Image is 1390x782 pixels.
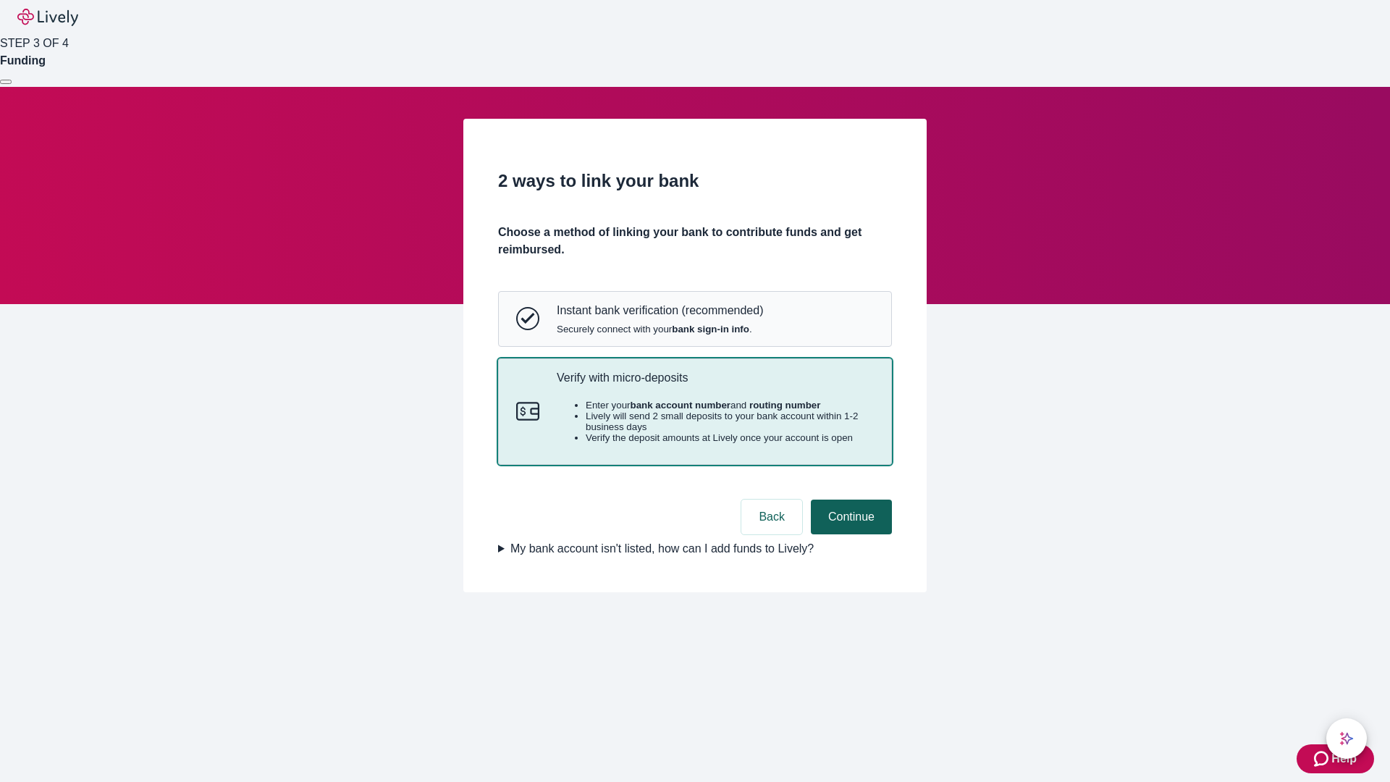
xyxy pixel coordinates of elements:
h4: Choose a method of linking your bank to contribute funds and get reimbursed. [498,224,892,258]
strong: bank account number [631,400,731,411]
li: Verify the deposit amounts at Lively once your account is open [586,432,874,443]
h2: 2 ways to link your bank [498,168,892,194]
li: Lively will send 2 small deposits to your bank account within 1-2 business days [586,411,874,432]
button: Back [741,500,802,534]
button: Zendesk support iconHelp [1297,744,1374,773]
button: Micro-depositsVerify with micro-depositsEnter yourbank account numberand routing numberLively wil... [499,359,891,465]
svg: Zendesk support icon [1314,750,1331,768]
button: Instant bank verificationInstant bank verification (recommended)Securely connect with yourbank si... [499,292,891,345]
summary: My bank account isn't listed, how can I add funds to Lively? [498,540,892,558]
p: Verify with micro-deposits [557,371,874,384]
strong: bank sign-in info [672,324,749,335]
button: Continue [811,500,892,534]
button: chat [1326,718,1367,759]
li: Enter your and [586,400,874,411]
strong: routing number [749,400,820,411]
svg: Instant bank verification [516,307,539,330]
span: Help [1331,750,1357,768]
svg: Micro-deposits [516,400,539,423]
img: Lively [17,9,78,26]
svg: Lively AI Assistant [1339,731,1354,746]
span: Securely connect with your . [557,324,763,335]
p: Instant bank verification (recommended) [557,303,763,317]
